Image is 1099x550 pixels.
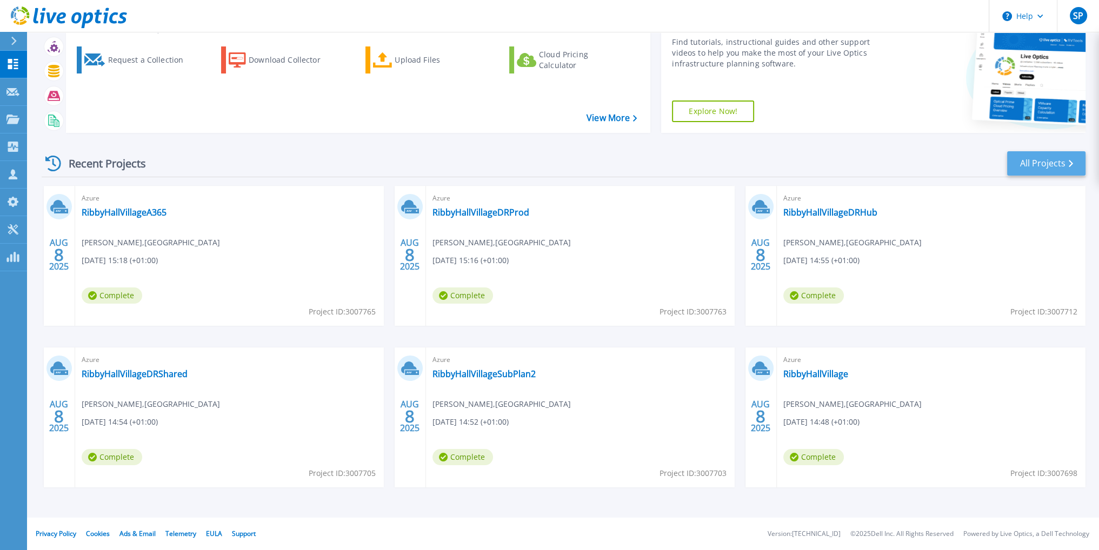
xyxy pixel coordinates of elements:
a: Cloud Pricing Calculator [509,46,630,73]
span: [DATE] 14:52 (+01:00) [432,416,509,428]
span: Complete [783,287,844,304]
div: Cloud Pricing Calculator [539,49,625,71]
a: Download Collector [221,46,342,73]
li: Powered by Live Optics, a Dell Technology [963,531,1089,538]
span: 8 [405,412,415,421]
div: AUG 2025 [399,397,420,436]
span: Project ID: 3007763 [660,306,727,318]
div: Download Collector [249,49,335,71]
a: All Projects [1007,151,1085,176]
span: Project ID: 3007703 [660,467,727,479]
span: Project ID: 3007712 [1010,306,1077,318]
a: Upload Files [365,46,486,73]
a: RibbyHallVillageDRProd [432,207,529,218]
span: 8 [54,250,64,259]
span: Complete [82,449,142,465]
span: Project ID: 3007698 [1010,467,1077,479]
li: Version: [TECHNICAL_ID] [768,531,841,538]
span: [PERSON_NAME] , [GEOGRAPHIC_DATA] [82,237,220,249]
a: Cookies [86,529,110,538]
span: Complete [432,449,493,465]
div: Find tutorials, instructional guides and other support videos to help you make the most of your L... [672,37,889,69]
span: 8 [54,412,64,421]
span: Azure [432,192,728,204]
span: Azure [82,354,377,366]
span: Azure [783,192,1079,204]
span: [PERSON_NAME] , [GEOGRAPHIC_DATA] [783,398,922,410]
span: Project ID: 3007765 [309,306,376,318]
span: Project ID: 3007705 [309,467,376,479]
a: View More [587,113,637,123]
a: RibbyHallVillage [783,368,848,379]
a: RibbyHallVillageSubPlan2 [432,368,536,379]
a: RibbyHallVillageA365 [82,207,166,218]
span: [DATE] 15:16 (+01:00) [432,254,509,266]
span: [DATE] 14:55 (+01:00) [783,254,860,266]
span: Azure [82,192,377,204]
span: [PERSON_NAME] , [GEOGRAPHIC_DATA] [432,398,571,410]
a: Request a Collection [77,46,197,73]
a: Privacy Policy [36,529,76,538]
div: Recent Projects [42,150,161,177]
a: EULA [206,529,222,538]
span: Azure [783,354,1079,366]
a: Ads & Email [119,529,156,538]
span: SP [1073,11,1083,20]
li: © 2025 Dell Inc. All Rights Reserved [850,531,954,538]
div: Request a Collection [108,49,194,71]
span: 8 [405,250,415,259]
div: AUG 2025 [399,235,420,274]
span: Complete [432,287,493,304]
a: RibbyHallVillageDRHub [783,207,877,218]
span: [PERSON_NAME] , [GEOGRAPHIC_DATA] [432,237,571,249]
a: Explore Now! [672,100,754,122]
div: Upload Files [395,49,481,71]
span: [DATE] 15:18 (+01:00) [82,254,158,266]
a: RibbyHallVillageDRShared [82,368,188,379]
a: Telemetry [165,529,196,538]
div: AUG 2025 [49,235,69,274]
span: Complete [82,287,142,304]
h3: Start a New Project [77,21,636,32]
div: AUG 2025 [750,397,771,436]
span: [PERSON_NAME] , [GEOGRAPHIC_DATA] [82,398,220,410]
span: [PERSON_NAME] , [GEOGRAPHIC_DATA] [783,237,922,249]
span: 8 [756,412,765,421]
span: [DATE] 14:48 (+01:00) [783,416,860,428]
span: Complete [783,449,844,465]
a: Support [232,529,256,538]
div: AUG 2025 [750,235,771,274]
div: AUG 2025 [49,397,69,436]
span: Azure [432,354,728,366]
span: [DATE] 14:54 (+01:00) [82,416,158,428]
span: 8 [756,250,765,259]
